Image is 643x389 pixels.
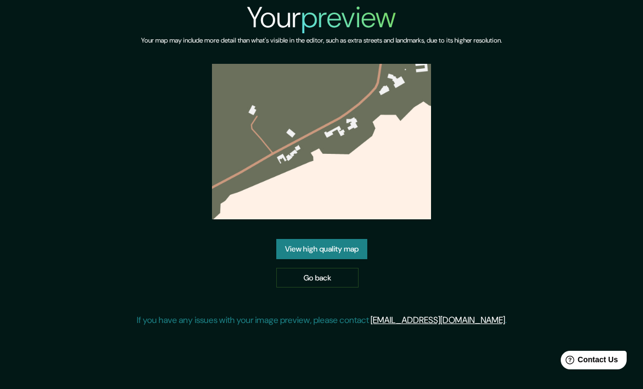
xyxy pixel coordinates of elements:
[276,268,359,288] a: Go back
[137,314,507,327] p: If you have any issues with your image preview, please contact .
[212,64,432,219] img: created-map-preview
[546,346,631,377] iframe: Help widget launcher
[276,239,367,259] a: View high quality map
[141,35,502,46] h6: Your map may include more detail than what's visible in the editor, such as extra streets and lan...
[371,314,505,326] a: [EMAIL_ADDRESS][DOMAIN_NAME]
